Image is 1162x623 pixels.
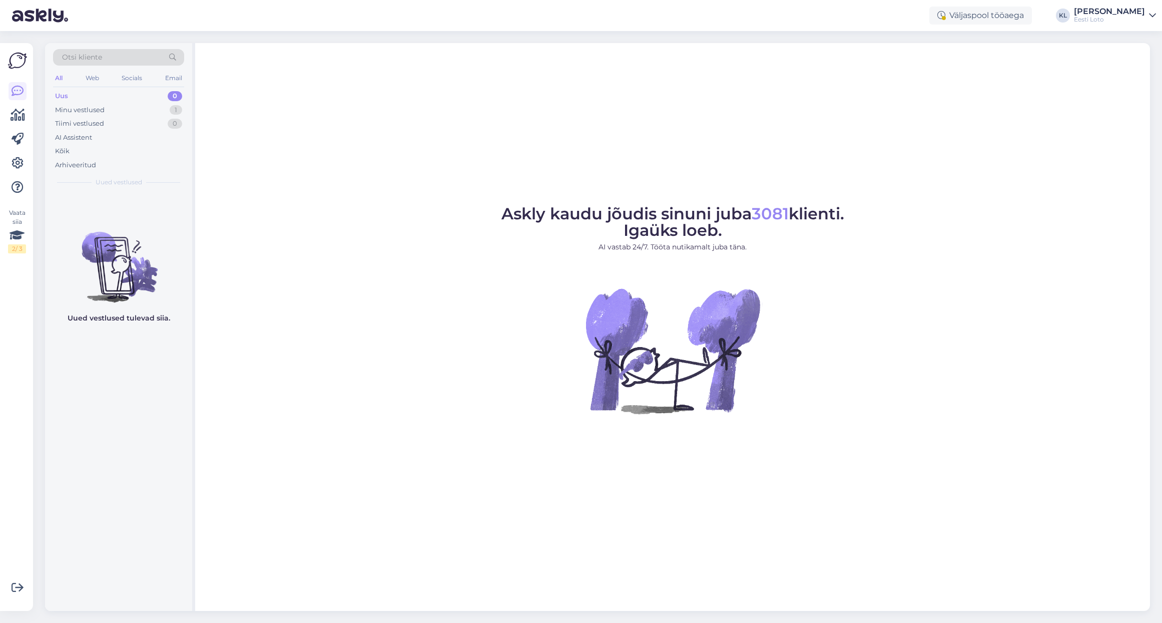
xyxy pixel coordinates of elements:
[1056,9,1070,23] div: KL
[55,160,96,170] div: Arhiveeritud
[53,72,65,85] div: All
[1074,8,1145,16] div: [PERSON_NAME]
[55,146,70,156] div: Kõik
[929,7,1032,25] div: Väljaspool tööaega
[84,72,101,85] div: Web
[501,242,844,252] p: AI vastab 24/7. Tööta nutikamalt juba täna.
[55,119,104,129] div: Tiimi vestlused
[583,260,763,441] img: No Chat active
[8,244,26,253] div: 2 / 3
[1074,16,1145,24] div: Eesti Loto
[168,91,182,101] div: 0
[752,204,789,223] span: 3081
[62,52,102,63] span: Otsi kliente
[8,51,27,70] img: Askly Logo
[96,178,142,187] span: Uued vestlused
[8,208,26,253] div: Vaata siia
[168,119,182,129] div: 0
[68,313,170,324] p: Uued vestlused tulevad siia.
[120,72,144,85] div: Socials
[55,133,92,143] div: AI Assistent
[163,72,184,85] div: Email
[45,214,192,304] img: No chats
[1074,8,1156,24] a: [PERSON_NAME]Eesti Loto
[170,105,182,115] div: 1
[55,91,68,101] div: Uus
[501,204,844,240] span: Askly kaudu jõudis sinuni juba klienti. Igaüks loeb.
[55,105,105,115] div: Minu vestlused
